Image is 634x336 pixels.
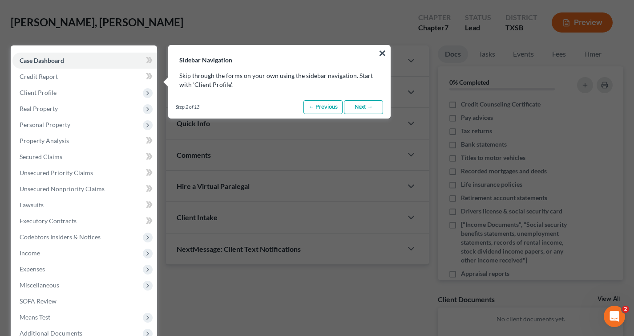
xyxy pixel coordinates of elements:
span: Client Profile [20,89,57,96]
button: × [378,46,387,60]
span: Secured Claims [20,153,62,160]
span: Property Analysis [20,137,69,144]
span: Miscellaneous [20,281,59,289]
iframe: Intercom live chat [604,306,625,327]
a: Unsecured Nonpriority Claims [12,181,157,197]
span: Real Property [20,105,58,112]
span: Means Test [20,313,50,321]
span: Credit Report [20,73,58,80]
a: Executory Contracts [12,213,157,229]
a: ← Previous [303,100,343,115]
a: Credit Report [12,69,157,85]
span: Income [20,249,40,257]
span: Expenses [20,265,45,273]
p: Skip through the forms on your own using the sidebar navigation. Start with 'Client Profile'. [179,71,380,89]
a: Property Analysis [12,133,157,149]
a: Unsecured Priority Claims [12,165,157,181]
h3: Sidebar Navigation [169,45,390,64]
a: Lawsuits [12,197,157,213]
span: Codebtors Insiders & Notices [20,233,101,241]
span: Step 2 of 13 [176,103,199,111]
a: Case Dashboard [12,53,157,69]
span: Lawsuits [20,201,44,209]
a: Secured Claims [12,149,157,165]
span: Personal Property [20,121,70,128]
span: Executory Contracts [20,217,77,225]
span: SOFA Review [20,297,57,305]
span: Unsecured Priority Claims [20,169,93,176]
span: 2 [622,306,629,313]
span: Case Dashboard [20,57,64,64]
a: SOFA Review [12,293,157,309]
a: Next → [344,100,383,115]
span: Unsecured Nonpriority Claims [20,185,105,193]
